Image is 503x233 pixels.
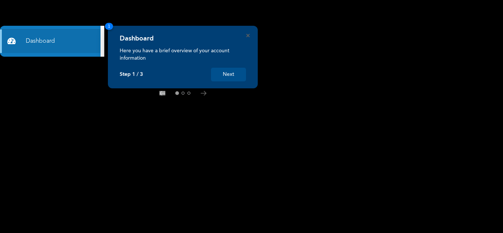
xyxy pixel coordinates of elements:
[120,47,246,62] p: Here you have a brief overview of your account information
[120,71,143,78] p: Step 1 / 3
[246,34,250,37] button: Close
[120,35,154,43] h4: Dashboard
[105,23,113,30] span: 1
[211,68,246,81] button: Next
